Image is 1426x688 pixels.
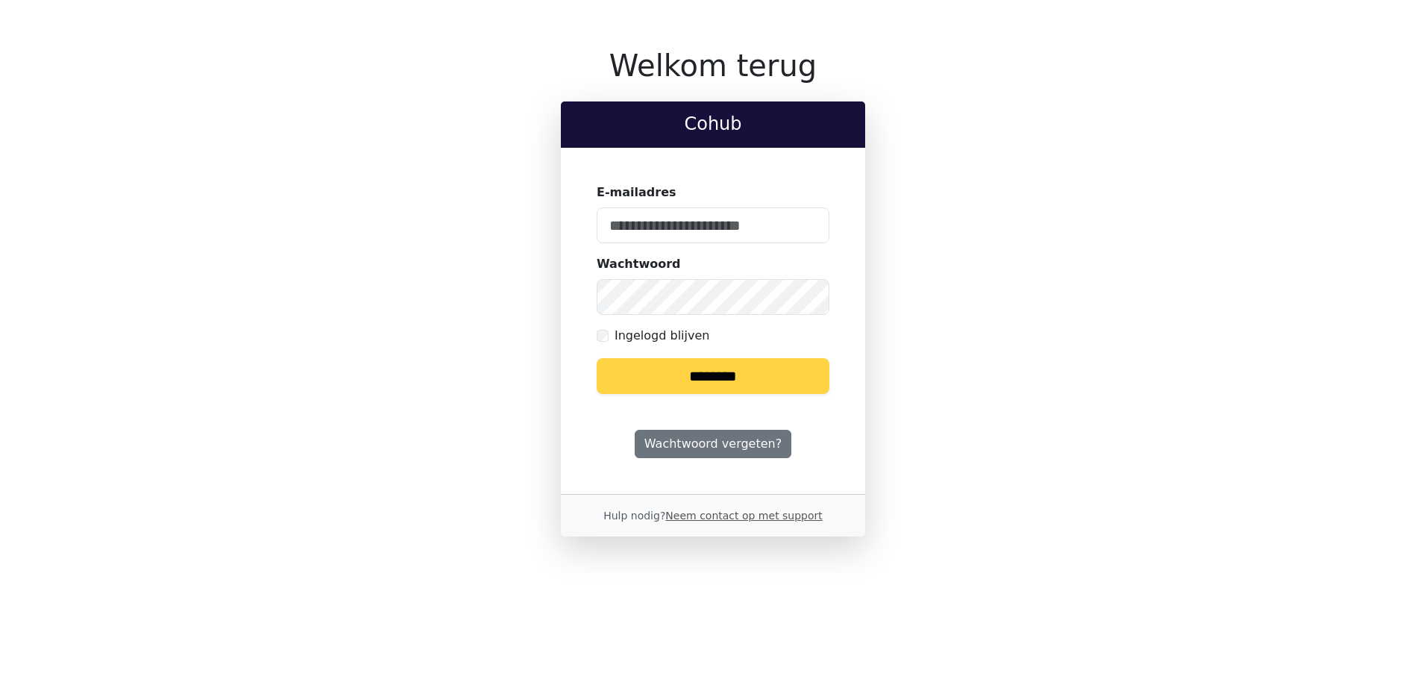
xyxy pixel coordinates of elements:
label: Ingelogd blijven [615,327,709,345]
label: E-mailadres [597,184,676,201]
a: Neem contact op met support [665,510,822,522]
small: Hulp nodig? [603,510,823,522]
h2: Cohub [573,113,853,135]
label: Wachtwoord [597,255,681,273]
h1: Welkom terug [561,48,865,84]
a: Wachtwoord vergeten? [635,430,791,458]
